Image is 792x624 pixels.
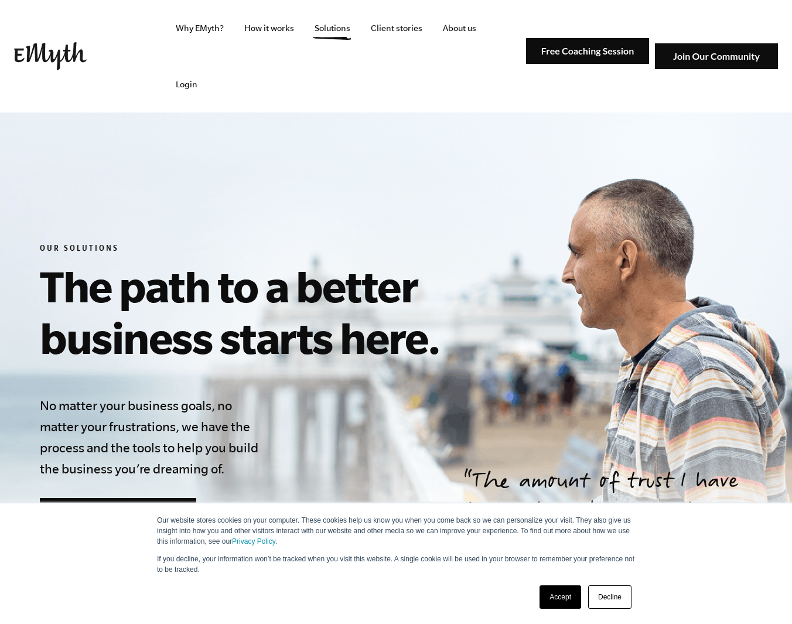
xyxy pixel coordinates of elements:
h6: Our Solutions [40,244,574,255]
img: EMyth [14,42,87,70]
p: Our website stores cookies on your computer. These cookies help us know you when you come back so... [157,515,635,547]
h1: The path to a better business starts here. [40,260,574,363]
a: Login [166,56,207,112]
img: Join Our Community [655,43,778,70]
img: Free Coaching Session [526,38,649,64]
a: Accept [540,585,581,609]
h4: No matter your business goals, no matter your frustrations, we have the process and the tools to ... [40,395,265,479]
p: The amount of trust I have in my team has never been higher, and that’s a great feeling—to have a... [464,469,764,610]
a: Privacy Policy [232,537,275,545]
p: If you decline, your information won’t be tracked when you visit this website. A single cookie wi... [157,554,635,575]
a: Take the Business Assessment [40,498,196,526]
a: Decline [588,585,631,609]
